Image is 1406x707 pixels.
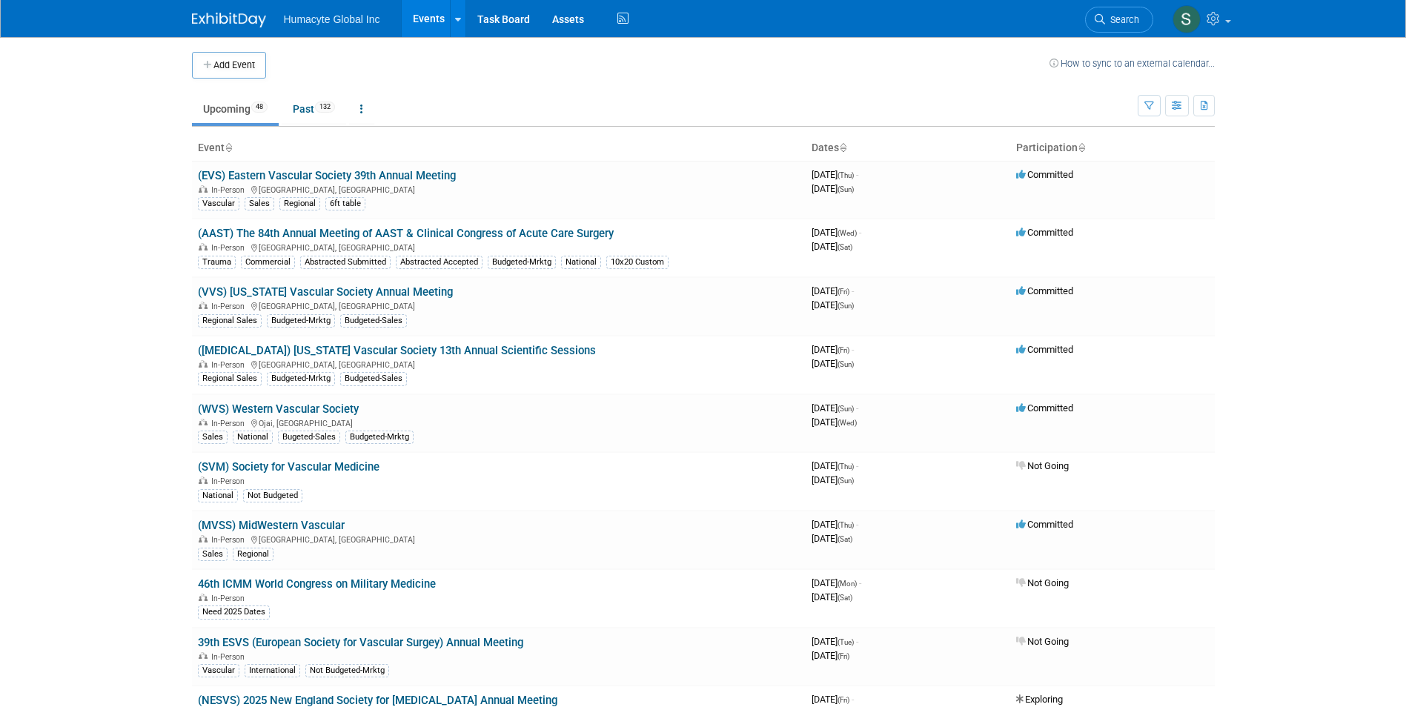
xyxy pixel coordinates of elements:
span: In-Person [211,302,249,311]
a: (WVS) Western Vascular Society [198,402,359,416]
span: (Mon) [838,580,857,588]
span: Committed [1016,344,1073,355]
div: Trauma [198,256,236,269]
div: [GEOGRAPHIC_DATA], [GEOGRAPHIC_DATA] [198,241,800,253]
span: [DATE] [812,460,858,471]
span: Committed [1016,227,1073,238]
div: Budgeted-Mrktg [488,256,556,269]
span: - [852,694,854,705]
div: [GEOGRAPHIC_DATA], [GEOGRAPHIC_DATA] [198,299,800,311]
span: [DATE] [812,636,858,647]
span: [DATE] [812,694,854,705]
span: (Sun) [838,302,854,310]
span: Search [1105,14,1139,25]
div: Regional [279,197,320,210]
span: 48 [251,102,268,113]
div: Vascular [198,197,239,210]
div: Need 2025 Dates [198,605,270,619]
div: Commercial [241,256,295,269]
span: In-Person [211,477,249,486]
a: (AAST) The 84th Annual Meeting of AAST & Clinical Congress of Acute Care Surgery [198,227,614,240]
img: In-Person Event [199,360,208,368]
span: - [852,344,854,355]
span: - [852,285,854,296]
img: In-Person Event [199,477,208,484]
span: [DATE] [812,169,858,180]
a: (NESVS) 2025 New England Society for [MEDICAL_DATA] Annual Meeting [198,694,557,707]
span: [DATE] [812,474,854,485]
div: [GEOGRAPHIC_DATA], [GEOGRAPHIC_DATA] [198,183,800,195]
div: Regional Sales [198,314,262,328]
div: Budgeted-Mrktg [345,431,414,444]
span: In-Person [211,652,249,662]
div: [GEOGRAPHIC_DATA], [GEOGRAPHIC_DATA] [198,358,800,370]
span: [DATE] [812,358,854,369]
img: In-Person Event [199,419,208,426]
span: - [856,402,858,414]
span: [DATE] [812,402,858,414]
th: Dates [806,136,1010,161]
span: (Sat) [838,243,852,251]
span: (Sun) [838,185,854,193]
span: - [856,519,858,530]
span: [DATE] [812,285,854,296]
span: (Fri) [838,288,849,296]
div: 6ft table [325,197,365,210]
span: (Sun) [838,360,854,368]
div: 10x20 Custom [606,256,669,269]
div: Sales [198,431,228,444]
div: Budgeted-Sales [340,314,407,328]
a: Sort by Participation Type [1078,142,1085,153]
span: [DATE] [812,519,858,530]
span: Not Going [1016,577,1069,588]
a: (SVM) Society for Vascular Medicine [198,460,379,474]
span: [DATE] [812,416,857,428]
span: Not Going [1016,460,1069,471]
a: (VVS) [US_STATE] Vascular Society Annual Meeting [198,285,453,299]
a: Upcoming48 [192,95,279,123]
span: (Thu) [838,462,854,471]
span: (Sat) [838,594,852,602]
span: (Wed) [838,229,857,237]
span: (Sat) [838,535,852,543]
div: National [233,431,273,444]
span: Committed [1016,519,1073,530]
div: Budgeted-Sales [340,372,407,385]
span: [DATE] [812,344,854,355]
div: Sales [198,548,228,561]
span: 132 [315,102,335,113]
a: 39th ESVS (European Society for Vascular Surgey) Annual Meeting [198,636,523,649]
span: (Sun) [838,405,854,413]
div: [GEOGRAPHIC_DATA], [GEOGRAPHIC_DATA] [198,533,800,545]
span: - [856,636,858,647]
span: Committed [1016,402,1073,414]
th: Participation [1010,136,1215,161]
div: International [245,664,300,677]
div: Not Budgeted [243,489,302,502]
span: Humacyte Global Inc [284,13,380,25]
div: Budgeted-Mrktg [267,314,335,328]
span: (Fri) [838,346,849,354]
div: National [198,489,238,502]
span: Committed [1016,169,1073,180]
div: Not Budgeted-Mrktg [305,664,389,677]
div: Abstracted Accepted [396,256,483,269]
span: In-Person [211,594,249,603]
span: In-Person [211,243,249,253]
div: Abstracted Submitted [300,256,391,269]
span: In-Person [211,360,249,370]
a: Past132 [282,95,346,123]
span: (Sun) [838,477,854,485]
div: Budgeted-Mrktg [267,372,335,385]
button: Add Event [192,52,266,79]
span: (Thu) [838,171,854,179]
span: In-Person [211,535,249,545]
span: (Thu) [838,521,854,529]
a: Sort by Start Date [839,142,846,153]
div: Ojai, [GEOGRAPHIC_DATA] [198,416,800,428]
span: (Fri) [838,652,849,660]
span: In-Person [211,185,249,195]
div: Regional Sales [198,372,262,385]
a: 46th ICMM World Congress on Military Medicine [198,577,436,591]
div: National [561,256,601,269]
